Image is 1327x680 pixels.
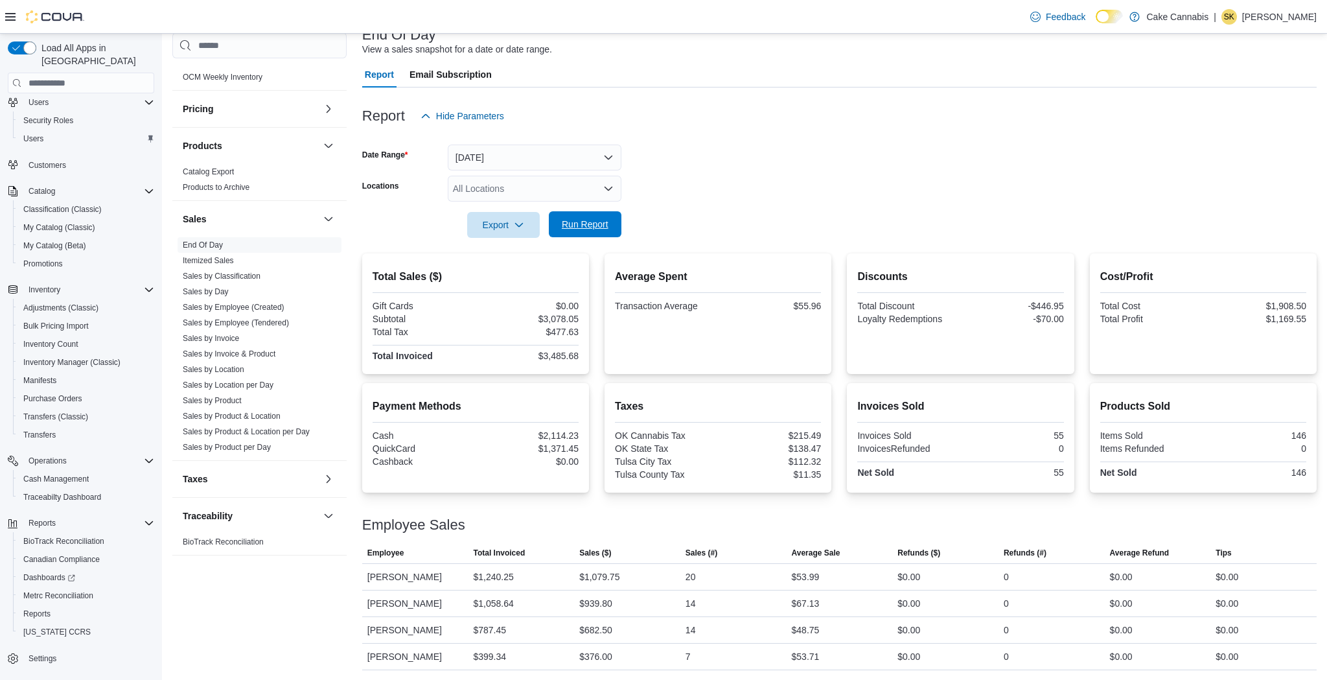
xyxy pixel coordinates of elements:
[1221,9,1237,25] div: Samuel Keathley
[1216,548,1231,558] span: Tips
[13,299,159,317] button: Adjustments (Classic)
[23,453,154,469] span: Operations
[857,314,958,324] div: Loyalty Redemptions
[792,649,820,664] div: $53.71
[23,536,104,546] span: BioTrack Reconciliation
[23,474,89,484] span: Cash Management
[721,443,821,454] div: $138.47
[23,609,51,619] span: Reports
[792,596,820,611] div: $67.13
[23,651,62,666] a: Settings
[615,269,821,285] h2: Average Spent
[478,456,579,467] div: $0.00
[1110,548,1170,558] span: Average Refund
[26,10,84,23] img: Cova
[3,281,159,299] button: Inventory
[18,409,154,425] span: Transfers (Classic)
[23,627,91,637] span: [US_STATE] CCRS
[857,301,958,311] div: Total Discount
[362,27,436,43] h3: End Of Day
[23,357,121,368] span: Inventory Manager (Classic)
[18,300,154,316] span: Adjustments (Classic)
[172,534,347,555] div: Traceability
[362,150,408,160] label: Date Range
[473,622,506,638] div: $787.45
[686,569,696,585] div: 20
[1214,9,1216,25] p: |
[23,572,75,583] span: Dashboards
[18,220,154,235] span: My Catalog (Classic)
[18,471,154,487] span: Cash Management
[857,430,958,441] div: Invoices Sold
[373,301,473,311] div: Gift Cards
[373,327,473,337] div: Total Tax
[172,237,347,460] div: Sales
[13,408,159,426] button: Transfers (Classic)
[857,399,1063,414] h2: Invoices Sold
[18,131,154,147] span: Users
[13,317,159,335] button: Bulk Pricing Import
[18,552,105,567] a: Canadian Compliance
[897,548,940,558] span: Refunds ($)
[13,623,159,641] button: [US_STATE] CCRS
[29,186,55,196] span: Catalog
[18,238,91,253] a: My Catalog (Beta)
[1046,10,1085,23] span: Feedback
[362,564,468,590] div: [PERSON_NAME]
[18,552,154,567] span: Canadian Compliance
[1100,314,1201,324] div: Total Profit
[23,115,73,126] span: Security Roles
[183,334,239,343] a: Sales by Invoice
[23,183,154,199] span: Catalog
[562,218,608,231] span: Run Report
[23,453,72,469] button: Operations
[1004,548,1046,558] span: Refunds (#)
[1206,443,1306,454] div: 0
[183,412,281,421] a: Sales by Product & Location
[473,649,506,664] div: $399.34
[183,427,310,436] a: Sales by Product & Location per Day
[1025,4,1090,30] a: Feedback
[792,548,840,558] span: Average Sale
[362,617,468,643] div: [PERSON_NAME]
[13,218,159,237] button: My Catalog (Classic)
[13,390,159,408] button: Purchase Orders
[18,570,154,585] span: Dashboards
[23,303,98,313] span: Adjustments (Classic)
[1110,596,1133,611] div: $0.00
[18,533,110,549] a: BioTrack Reconciliation
[478,301,579,311] div: $0.00
[183,213,207,226] h3: Sales
[3,182,159,200] button: Catalog
[857,269,1063,285] h2: Discounts
[183,167,234,176] a: Catalog Export
[1216,649,1238,664] div: $0.00
[23,95,54,110] button: Users
[615,469,715,480] div: Tulsa County Tax
[13,335,159,353] button: Inventory Count
[473,548,525,558] span: Total Invoiced
[686,548,717,558] span: Sales (#)
[172,164,347,200] div: Products
[18,300,104,316] a: Adjustments (Classic)
[23,95,154,110] span: Users
[579,622,612,638] div: $682.50
[721,430,821,441] div: $215.49
[13,200,159,218] button: Classification (Classic)
[18,624,96,640] a: [US_STATE] CCRS
[1004,569,1009,585] div: 0
[13,605,159,623] button: Reports
[29,456,67,466] span: Operations
[183,396,242,405] a: Sales by Product
[373,314,473,324] div: Subtotal
[13,426,159,444] button: Transfers
[23,515,154,531] span: Reports
[18,238,154,253] span: My Catalog (Beta)
[183,102,318,115] button: Pricing
[321,138,336,154] button: Products
[373,456,473,467] div: Cashback
[183,303,284,312] a: Sales by Employee (Created)
[1100,443,1201,454] div: Items Refunded
[183,473,208,486] h3: Taxes
[29,97,49,108] span: Users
